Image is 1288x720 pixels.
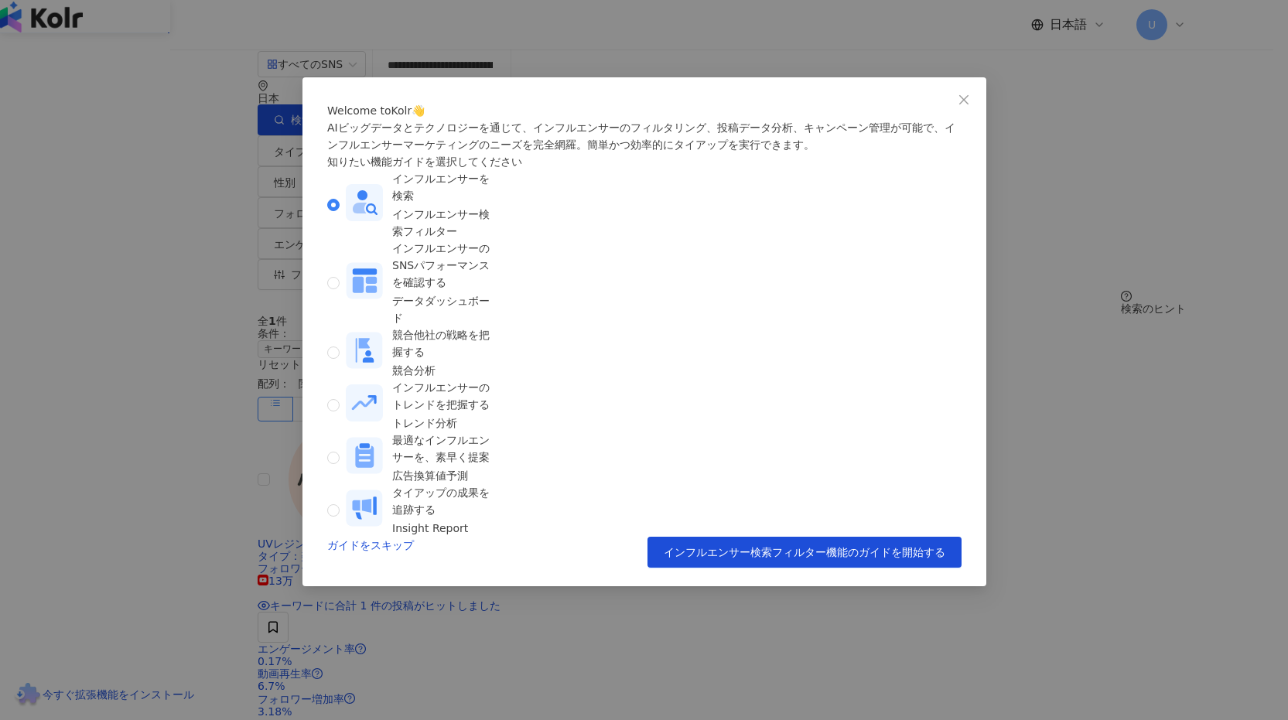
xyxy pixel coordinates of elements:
[327,537,414,568] a: ガイドをスキップ
[327,102,962,119] div: Welcome to Kolr 👋
[327,153,962,170] div: 知りたい機能ガイドを選択してください
[664,546,945,558] span: インフルエンサー検索フィルター機能のガイドを開始する
[327,119,962,153] div: AIビッグデータとテクノロジーを通じて、インフルエンサーのフィルタリング、投稿データ分析、キャンペーン管理が可能で、インフルエンサーマーケティングのニーズを完全網羅。簡単かつ効率的にタイアップを...
[392,292,494,326] div: データダッシュボード
[392,170,494,204] div: インフルエンサーを検索
[647,537,962,568] button: インフルエンサー検索フィルター機能のガイドを開始する
[392,467,494,484] div: 広告換算値予測
[392,362,494,379] div: 競合分析
[958,94,970,106] span: close
[948,84,979,115] button: Close
[392,415,494,432] div: トレンド分析
[392,484,494,518] div: タイアップの成果を追跡する
[392,520,494,537] div: Insight Report
[392,240,494,291] div: インフルエンサーのSNSパフォーマンスを確認する
[392,206,494,240] div: インフルエンサー検索フィルター
[392,379,494,413] div: インフルエンサーのトレンドを把握する
[392,326,494,360] div: 競合他社の戦略を把握する
[392,432,494,466] div: 最適なインフルエンサーを、素早く提案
